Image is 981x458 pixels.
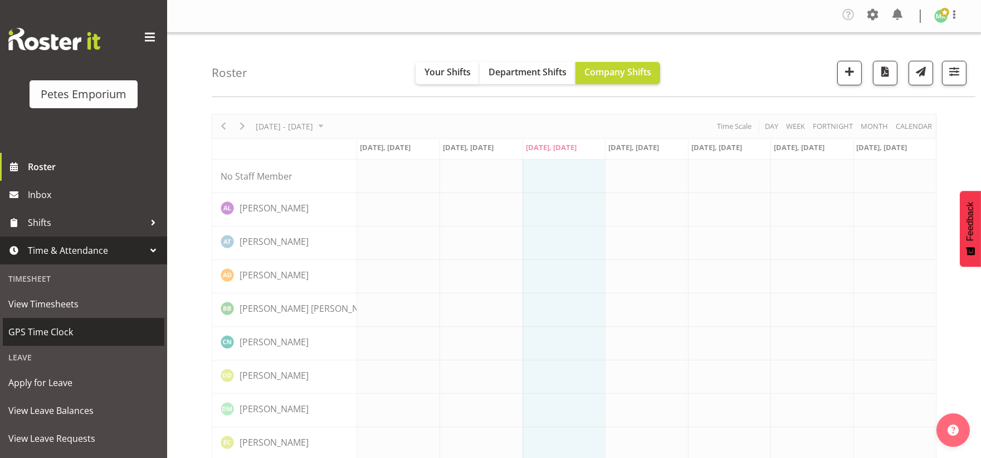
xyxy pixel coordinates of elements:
[480,62,575,84] button: Department Shifts
[909,61,933,85] button: Send a list of all shifts for the selected filtered period to all rostered employees.
[28,186,162,203] span: Inbox
[3,369,164,397] a: Apply for Leave
[8,28,100,50] img: Rosterit website logo
[3,267,164,290] div: Timesheet
[3,290,164,318] a: View Timesheets
[8,430,159,447] span: View Leave Requests
[489,66,567,78] span: Department Shifts
[3,346,164,369] div: Leave
[837,61,862,85] button: Add a new shift
[3,397,164,425] a: View Leave Balances
[575,62,660,84] button: Company Shifts
[212,66,247,79] h4: Roster
[8,402,159,419] span: View Leave Balances
[3,425,164,452] a: View Leave Requests
[3,318,164,346] a: GPS Time Clock
[424,66,471,78] span: Your Shifts
[8,374,159,391] span: Apply for Leave
[934,9,948,23] img: melanie-richardson713.jpg
[948,425,959,436] img: help-xxl-2.png
[28,242,145,259] span: Time & Attendance
[942,61,967,85] button: Filter Shifts
[8,296,159,312] span: View Timesheets
[873,61,897,85] button: Download a PDF of the roster according to the set date range.
[28,158,162,175] span: Roster
[584,66,651,78] span: Company Shifts
[416,62,480,84] button: Your Shifts
[41,86,126,103] div: Petes Emporium
[8,324,159,340] span: GPS Time Clock
[965,202,975,241] span: Feedback
[960,191,981,267] button: Feedback - Show survey
[28,214,145,231] span: Shifts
